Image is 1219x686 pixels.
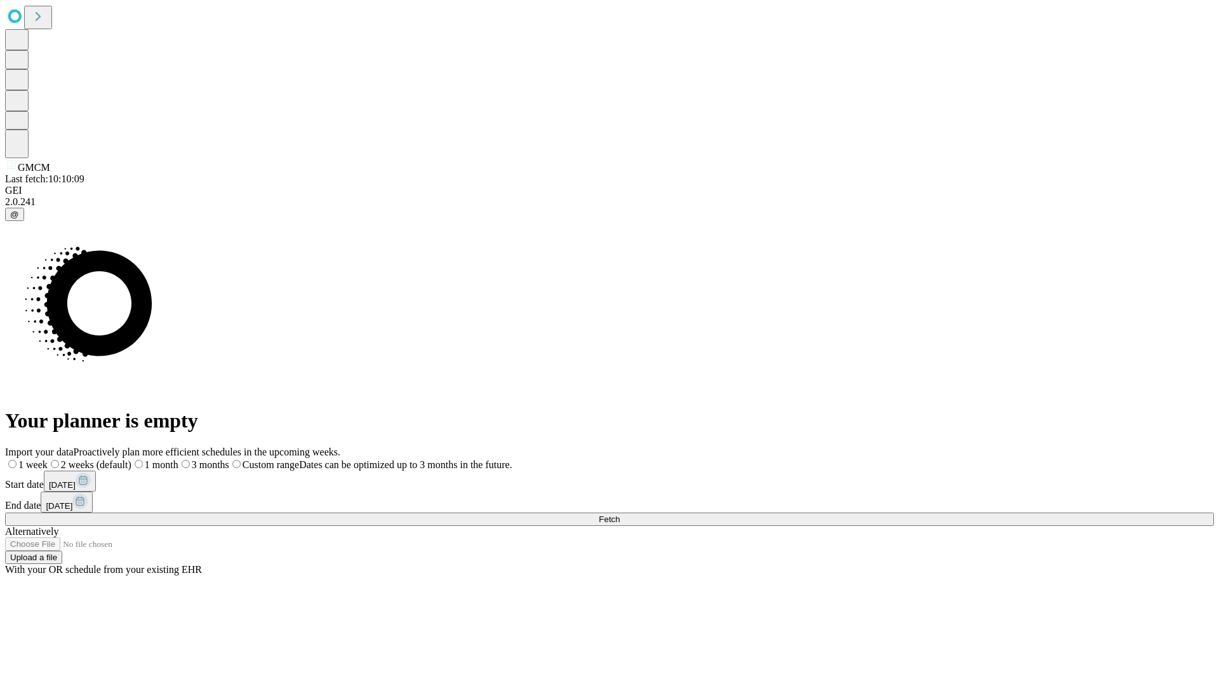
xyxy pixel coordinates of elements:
[5,492,1214,513] div: End date
[5,196,1214,208] div: 2.0.241
[5,409,1214,433] h1: Your planner is empty
[192,459,229,470] span: 3 months
[232,460,241,468] input: Custom rangeDates can be optimized up to 3 months in the future.
[5,208,24,221] button: @
[49,480,76,490] span: [DATE]
[5,526,58,537] span: Alternatively
[5,447,74,457] span: Import your data
[299,459,512,470] span: Dates can be optimized up to 3 months in the future.
[8,460,17,468] input: 1 week
[5,564,202,575] span: With your OR schedule from your existing EHR
[135,460,143,468] input: 1 month
[599,514,620,524] span: Fetch
[5,551,62,564] button: Upload a file
[145,459,178,470] span: 1 month
[5,471,1214,492] div: Start date
[182,460,190,468] input: 3 months
[18,162,50,173] span: GMCM
[46,501,72,511] span: [DATE]
[243,459,299,470] span: Custom range
[10,210,19,219] span: @
[5,185,1214,196] div: GEI
[18,459,48,470] span: 1 week
[5,513,1214,526] button: Fetch
[61,459,131,470] span: 2 weeks (default)
[44,471,96,492] button: [DATE]
[51,460,59,468] input: 2 weeks (default)
[74,447,340,457] span: Proactively plan more efficient schedules in the upcoming weeks.
[5,173,84,184] span: Last fetch: 10:10:09
[41,492,93,513] button: [DATE]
